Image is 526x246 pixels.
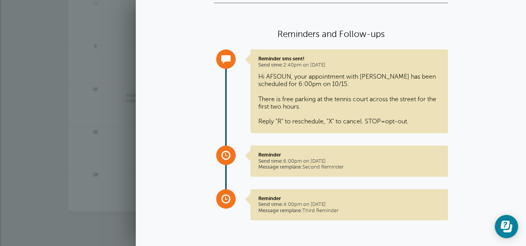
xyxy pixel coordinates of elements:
p: 2:40pm on [DATE] [258,56,440,68]
span: 19 [92,128,99,134]
span: Message template: [258,164,302,170]
p: 6:00pm on [DATE] Second Reminder [258,152,440,170]
a: 2pm[PERSON_NAME] [126,93,177,98]
span: 5 [92,43,99,49]
iframe: Resource center [495,215,518,238]
span: 3pm [130,99,137,103]
strong: Reminder [258,152,281,158]
p: Want a ? [68,224,458,233]
span: 2pm [130,93,137,97]
span: Message template: [258,208,302,213]
span: 26 [92,171,99,177]
h4: Reminders and Follow-ups [214,28,448,40]
span: CHARLINE BLAKE [126,93,177,98]
span: MARIA D HOLLANDA [126,99,177,103]
strong: Reminder sms sent! [258,56,304,61]
p: 4:00pm on [DATE] Third Reminder [258,195,440,214]
a: 3pm[PERSON_NAME] [126,99,177,103]
p: Hi AFSOUN, your appointment with [PERSON_NAME] has been scheduled for 6:00pm on 10/15. There is f... [258,73,440,125]
span: Send time: [258,202,283,207]
strong: Reminder [258,195,281,201]
span: 12 [92,86,99,91]
span: Send time: [258,158,283,164]
span: Send time: [258,62,283,68]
